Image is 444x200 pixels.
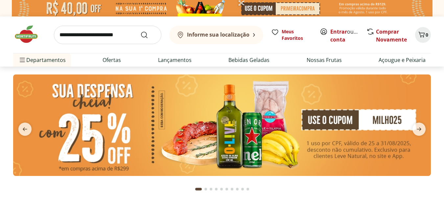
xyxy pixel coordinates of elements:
button: Current page from fs-carousel [194,181,203,197]
button: Go to page 10 from fs-carousel [245,181,250,197]
input: search [54,26,161,44]
button: Go to page 3 from fs-carousel [208,181,214,197]
button: Submit Search [140,31,156,39]
span: 0 [426,32,428,38]
button: Go to page 4 from fs-carousel [214,181,219,197]
a: Meus Favoritos [271,28,312,42]
span: Meus Favoritos [282,28,312,42]
button: Informe sua localização [169,26,263,44]
span: ou [330,28,360,43]
button: next [407,123,431,136]
a: Bebidas Geladas [228,56,269,64]
button: Menu [18,52,26,68]
a: Lançamentos [158,56,192,64]
img: Hortifruti [13,24,46,44]
button: Go to page 5 from fs-carousel [219,181,224,197]
b: Informe sua localização [187,31,249,38]
span: Departamentos [18,52,66,68]
a: Criar conta [330,28,366,43]
a: Ofertas [103,56,121,64]
a: Nossas Frutas [307,56,342,64]
button: Go to page 7 from fs-carousel [229,181,235,197]
button: Go to page 8 from fs-carousel [235,181,240,197]
button: Go to page 2 from fs-carousel [203,181,208,197]
button: Go to page 6 from fs-carousel [224,181,229,197]
a: Entrar [330,28,347,35]
button: previous [13,123,37,136]
button: Carrinho [415,27,431,43]
a: Comprar Novamente [376,28,407,43]
img: cupom [13,74,431,176]
button: Go to page 9 from fs-carousel [240,181,245,197]
a: Açougue e Peixaria [379,56,426,64]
